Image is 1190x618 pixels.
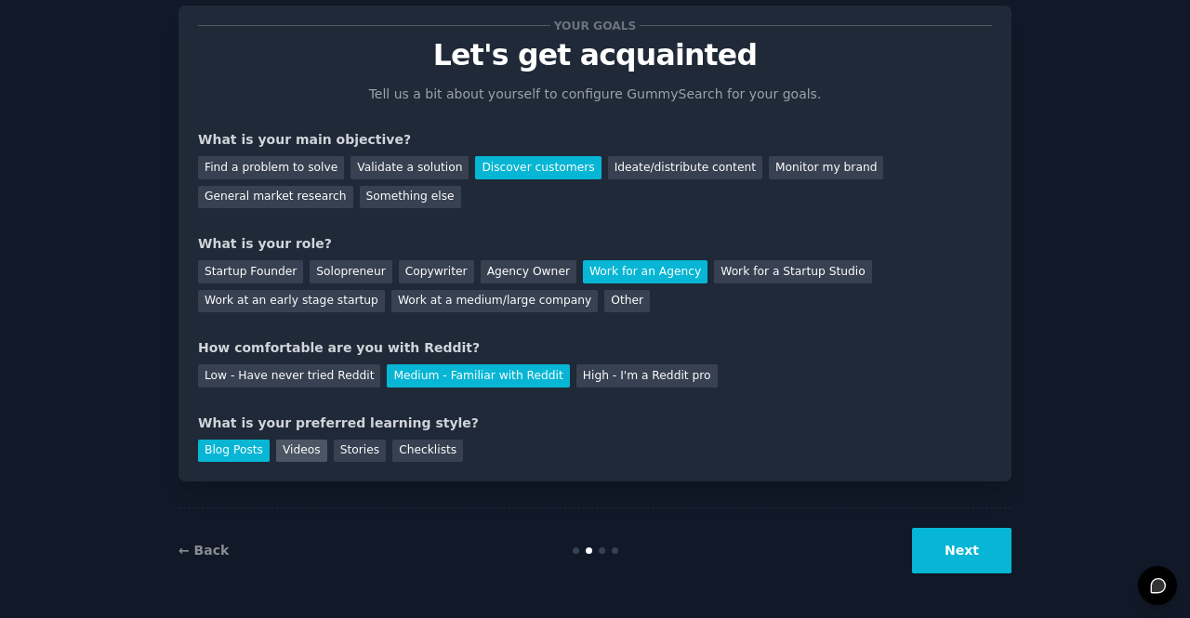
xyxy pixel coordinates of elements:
div: Work at a medium/large company [391,290,598,313]
div: Videos [276,440,327,463]
p: Let's get acquainted [198,39,992,72]
div: Something else [360,186,461,209]
button: Next [912,528,1011,573]
div: Copywriter [399,260,474,283]
div: High - I'm a Reddit pro [576,364,718,388]
div: Stories [334,440,386,463]
div: Work for a Startup Studio [714,260,871,283]
div: General market research [198,186,353,209]
div: Medium - Familiar with Reddit [387,364,569,388]
div: What is your role? [198,234,992,254]
div: Work at an early stage startup [198,290,385,313]
div: Discover customers [475,156,601,179]
div: Agency Owner [481,260,576,283]
div: Other [604,290,650,313]
p: Tell us a bit about yourself to configure GummySearch for your goals. [361,85,829,104]
div: Checklists [392,440,463,463]
div: Validate a solution [350,156,469,179]
div: How comfortable are you with Reddit? [198,338,992,358]
div: Blog Posts [198,440,270,463]
div: Solopreneur [310,260,391,283]
div: Startup Founder [198,260,303,283]
a: ← Back [178,543,229,558]
div: What is your preferred learning style? [198,414,992,433]
div: Ideate/distribute content [608,156,762,179]
div: Monitor my brand [769,156,883,179]
div: Find a problem to solve [198,156,344,179]
div: Low - Have never tried Reddit [198,364,380,388]
div: What is your main objective? [198,130,992,150]
span: Your goals [550,16,640,35]
div: Work for an Agency [583,260,707,283]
